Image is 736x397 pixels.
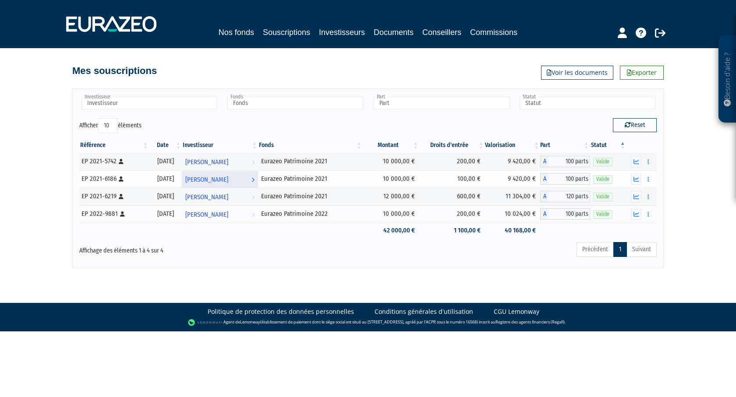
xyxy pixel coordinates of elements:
[363,153,419,170] td: 10 000,00 €
[219,26,254,39] a: Nos fonds
[485,170,540,188] td: 9 420,00 €
[613,118,657,132] button: Reset
[540,173,549,185] span: A
[363,170,419,188] td: 10 000,00 €
[495,319,565,325] a: Registre des agents financiers (Regafi)
[549,191,590,202] span: 120 parts
[98,118,118,133] select: Afficheréléments
[240,319,260,325] a: Lemonway
[549,208,590,220] span: 100 parts
[9,318,727,327] div: - Agent de (établissement de paiement dont le siège social est situé au [STREET_ADDRESS], agréé p...
[613,242,627,257] a: 1
[182,153,258,170] a: [PERSON_NAME]
[72,66,157,76] h4: Mes souscriptions
[375,307,473,316] a: Conditions générales d'utilisation
[419,170,485,188] td: 100,00 €
[540,173,590,185] div: A - Eurazeo Patrimoine 2021
[208,307,354,316] a: Politique de protection des données personnelles
[540,156,549,167] span: A
[593,193,612,201] span: Valide
[485,223,540,238] td: 40 168,00 €
[188,318,222,327] img: logo-lemonway.png
[722,40,732,119] p: Besoin d'aide ?
[182,170,258,188] a: [PERSON_NAME]
[251,189,255,205] i: Voir l'investisseur
[419,153,485,170] td: 200,00 €
[593,175,612,183] span: Valide
[419,223,485,238] td: 1 100,00 €
[251,172,255,188] i: Voir l'investisseur
[485,153,540,170] td: 9 420,00 €
[79,118,142,133] label: Afficher éléments
[81,157,146,166] div: EP 2021-5742
[540,191,549,202] span: A
[182,205,258,223] a: [PERSON_NAME]
[549,173,590,185] span: 100 parts
[620,66,664,80] a: Exporter
[152,174,179,183] div: [DATE]
[182,138,258,153] th: Investisseur: activer pour trier la colonne par ordre croissant
[185,172,228,188] span: [PERSON_NAME]
[319,26,365,39] a: Investisseurs
[120,211,125,217] i: [Français] Personne physique
[152,192,179,201] div: [DATE]
[590,138,626,153] th: Statut : activer pour trier la colonne par ordre d&eacute;croissant
[593,210,612,218] span: Valide
[81,192,146,201] div: EP 2021-6219
[363,205,419,223] td: 10 000,00 €
[540,208,590,220] div: A - Eurazeo Patrimoine 2022
[422,26,461,39] a: Conseillers
[263,26,310,40] a: Souscriptions
[81,209,146,218] div: EP 2022-9881
[485,188,540,205] td: 11 304,00 €
[540,156,590,167] div: A - Eurazeo Patrimoine 2021
[363,188,419,205] td: 12 000,00 €
[363,138,419,153] th: Montant: activer pour trier la colonne par ordre croissant
[261,157,360,166] div: Eurazeo Patrimoine 2021
[485,138,540,153] th: Valorisation: activer pour trier la colonne par ordre croissant
[494,307,539,316] a: CGU Lemonway
[119,194,124,199] i: [Français] Personne physique
[261,174,360,183] div: Eurazeo Patrimoine 2021
[251,154,255,170] i: Voir l'investisseur
[540,208,549,220] span: A
[119,159,124,164] i: [Français] Personne physique
[541,66,613,80] a: Voir les documents
[470,26,517,39] a: Commissions
[79,241,312,255] div: Affichage des éléments 1 à 4 sur 4
[119,176,124,182] i: [Français] Personne physique
[593,158,612,166] span: Valide
[79,138,149,153] th: Référence : activer pour trier la colonne par ordre croissant
[419,138,485,153] th: Droits d'entrée: activer pour trier la colonne par ordre croissant
[261,209,360,218] div: Eurazeo Patrimoine 2022
[485,205,540,223] td: 10 024,00 €
[185,189,228,205] span: [PERSON_NAME]
[261,192,360,201] div: Eurazeo Patrimoine 2021
[419,188,485,205] td: 600,00 €
[258,138,363,153] th: Fonds: activer pour trier la colonne par ordre croissant
[66,16,156,32] img: 1732889491-logotype_eurazeo_blanc_rvb.png
[185,154,228,170] span: [PERSON_NAME]
[152,157,179,166] div: [DATE]
[149,138,182,153] th: Date: activer pour trier la colonne par ordre croissant
[540,191,590,202] div: A - Eurazeo Patrimoine 2021
[419,205,485,223] td: 200,00 €
[363,223,419,238] td: 42 000,00 €
[152,209,179,218] div: [DATE]
[81,174,146,183] div: EP 2021-6186
[185,207,228,223] span: [PERSON_NAME]
[182,188,258,205] a: [PERSON_NAME]
[549,156,590,167] span: 100 parts
[374,26,414,39] a: Documents
[540,138,590,153] th: Part: activer pour trier la colonne par ordre croissant
[251,207,255,223] i: Voir l'investisseur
